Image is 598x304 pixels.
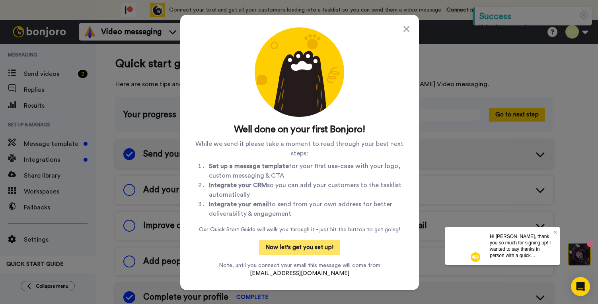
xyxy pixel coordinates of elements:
[193,123,406,136] h2: Well done on your first Bonjoro!
[571,277,590,296] div: Open Intercom Messenger
[250,271,349,276] span: [EMAIL_ADDRESS][DOMAIN_NAME]
[259,240,340,255] button: Now let's get you set up!
[209,201,269,207] b: Integrate your email
[209,161,406,180] li: for your first use-case with your logo, custom messaging & CTA
[25,25,35,35] img: mute-white.svg
[193,139,406,158] p: While we send it please take a moment to read through your best next steps:
[219,261,380,277] p: Note, until you connect your email this message will come from
[209,182,267,188] b: Integrate your CRM
[209,180,406,199] li: so you can add your customers to the tasklist automatically
[255,27,344,117] img: Congratulations
[199,226,400,234] p: Our Quick Start Guide will walk you through it - just hit the button to get going!
[1,2,22,23] img: c638375f-eacb-431c-9714-bd8d08f708a7-1584310529.jpg
[45,7,105,89] span: Hi [PERSON_NAME], thank you so much for signing up! I wanted to say thanks in person with a quick...
[209,199,406,219] li: to send from your own address for better deliverability & engagement
[209,163,289,169] b: Set up a message template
